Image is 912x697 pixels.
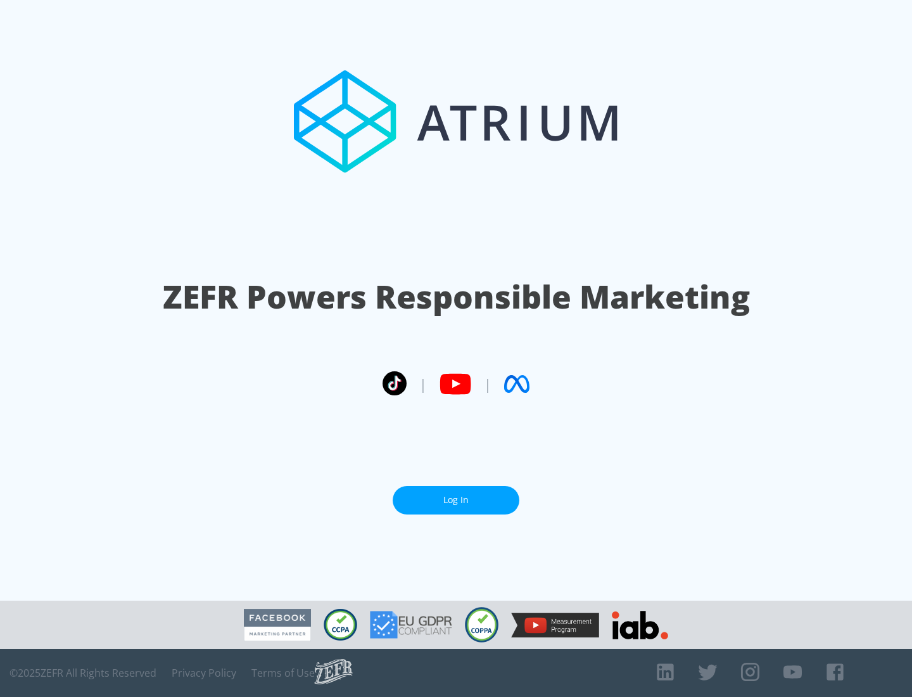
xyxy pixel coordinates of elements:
img: YouTube Measurement Program [511,613,599,637]
img: COPPA Compliant [465,607,498,643]
span: | [419,374,427,393]
img: IAB [612,611,668,639]
img: GDPR Compliant [370,611,452,639]
a: Log In [393,486,519,515]
span: | [484,374,491,393]
span: © 2025 ZEFR All Rights Reserved [9,667,156,679]
h1: ZEFR Powers Responsible Marketing [163,275,750,319]
a: Terms of Use [251,667,315,679]
img: CCPA Compliant [324,609,357,641]
a: Privacy Policy [172,667,236,679]
img: Facebook Marketing Partner [244,609,311,641]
